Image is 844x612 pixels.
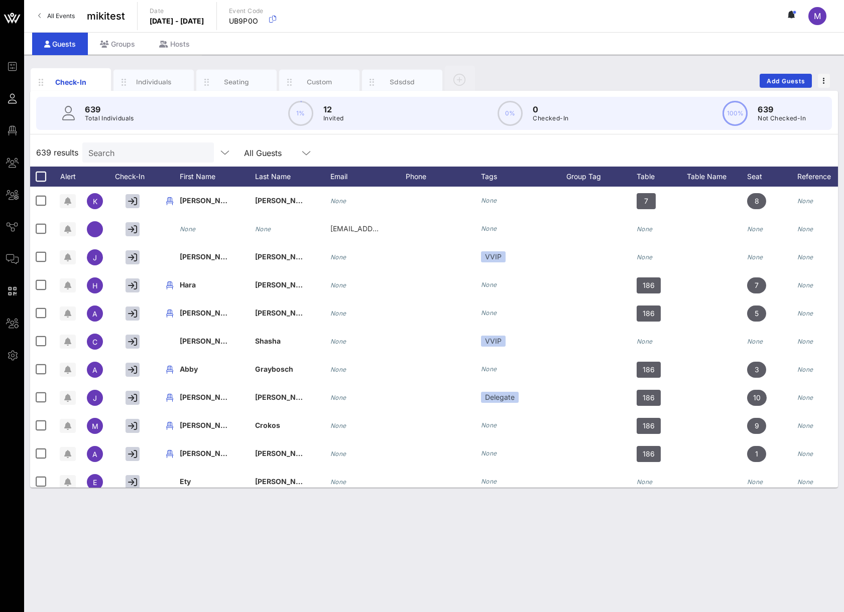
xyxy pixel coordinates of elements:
[297,77,342,87] div: Custom
[93,394,97,402] span: J
[330,450,346,457] i: None
[643,446,655,462] span: 186
[481,225,497,232] i: None
[330,310,346,317] i: None
[747,253,763,261] i: None
[797,450,813,457] i: None
[566,167,637,187] div: Group Tag
[747,167,797,187] div: Seat
[747,478,763,486] i: None
[150,6,204,16] p: Date
[797,366,813,373] i: None
[380,77,425,87] div: sdsdsd
[753,390,761,406] span: 10
[323,103,344,115] p: 12
[797,394,813,401] i: None
[797,281,813,289] i: None
[755,305,759,322] span: 5
[797,478,813,486] i: None
[481,392,519,403] div: Delegate
[481,281,497,288] i: None
[760,74,812,88] button: Add Guests
[643,390,655,406] span: 186
[92,450,97,458] span: A
[36,146,78,159] span: 639 results
[755,418,759,434] span: 9
[330,366,346,373] i: None
[180,365,198,373] span: Abby
[180,196,239,205] span: [PERSON_NAME]
[797,197,813,205] i: None
[323,113,344,123] p: Invited
[797,253,813,261] i: None
[238,142,318,163] div: All Guests
[797,310,813,317] i: None
[797,338,813,345] i: None
[643,277,655,293] span: 186
[330,478,346,486] i: None
[132,77,176,87] div: Individuals
[55,167,80,187] div: Alert
[766,77,806,85] span: Add Guests
[637,478,653,486] i: None
[147,33,202,55] div: Hosts
[109,167,160,187] div: Check-In
[255,309,314,317] span: [PERSON_NAME]
[49,77,93,87] div: Check-In
[47,12,75,20] span: All Events
[755,277,759,293] span: 7
[687,167,747,187] div: Table Name
[758,113,806,123] p: Not Checked-In
[255,477,314,486] span: [PERSON_NAME]
[755,362,759,378] span: 3
[637,338,653,345] i: None
[330,281,346,289] i: None
[180,393,239,401] span: [PERSON_NAME]
[92,338,97,346] span: C
[255,252,314,261] span: [PERSON_NAME]
[330,422,346,429] i: None
[643,305,655,322] span: 186
[255,393,314,401] span: [PERSON_NAME]
[533,113,568,123] p: Checked-In
[330,224,451,233] span: [EMAIL_ADDRESS][DOMAIN_NAME]
[180,337,239,345] span: [PERSON_NAME]
[180,477,191,486] span: Ety
[85,113,134,123] p: Total Individuals
[255,167,330,187] div: Last Name
[755,446,758,462] span: 1
[330,394,346,401] i: None
[229,6,264,16] p: Event Code
[637,167,687,187] div: Table
[244,148,282,158] div: All Guests
[643,362,655,378] span: 186
[92,281,97,290] span: H
[180,280,196,289] span: Hara
[758,103,806,115] p: 639
[92,366,97,374] span: A
[87,9,125,24] span: mikitest
[255,365,293,373] span: Graybosch
[92,310,97,318] span: A
[88,33,147,55] div: Groups
[797,225,813,233] i: None
[93,478,97,487] span: E
[32,8,81,24] a: All Events
[85,103,134,115] p: 639
[808,7,826,25] div: M
[214,77,259,87] div: Seating
[330,338,346,345] i: None
[644,193,648,209] span: 7
[637,225,653,233] i: None
[643,418,655,434] span: 186
[255,421,280,429] span: Crokos
[180,225,196,233] i: None
[255,337,281,345] span: Shasha
[481,251,506,262] div: VVIP
[180,252,239,261] span: [PERSON_NAME]
[32,33,88,55] div: Guests
[180,449,239,457] span: [PERSON_NAME]
[481,478,497,485] i: None
[150,16,204,26] p: [DATE] - [DATE]
[229,16,264,26] p: UB9P0O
